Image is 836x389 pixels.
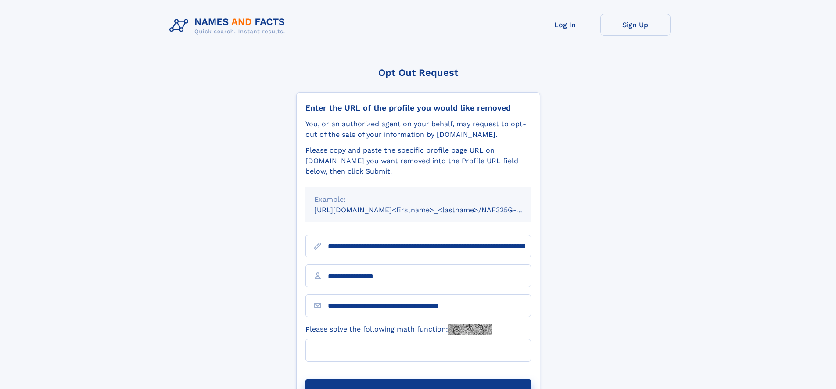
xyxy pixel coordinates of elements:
[166,14,292,38] img: Logo Names and Facts
[314,194,522,205] div: Example:
[600,14,671,36] a: Sign Up
[305,324,492,335] label: Please solve the following math function:
[296,67,540,78] div: Opt Out Request
[305,103,531,113] div: Enter the URL of the profile you would like removed
[305,145,531,177] div: Please copy and paste the specific profile page URL on [DOMAIN_NAME] you want removed into the Pr...
[305,119,531,140] div: You, or an authorized agent on your behalf, may request to opt-out of the sale of your informatio...
[530,14,600,36] a: Log In
[314,206,548,214] small: [URL][DOMAIN_NAME]<firstname>_<lastname>/NAF325G-xxxxxxxx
